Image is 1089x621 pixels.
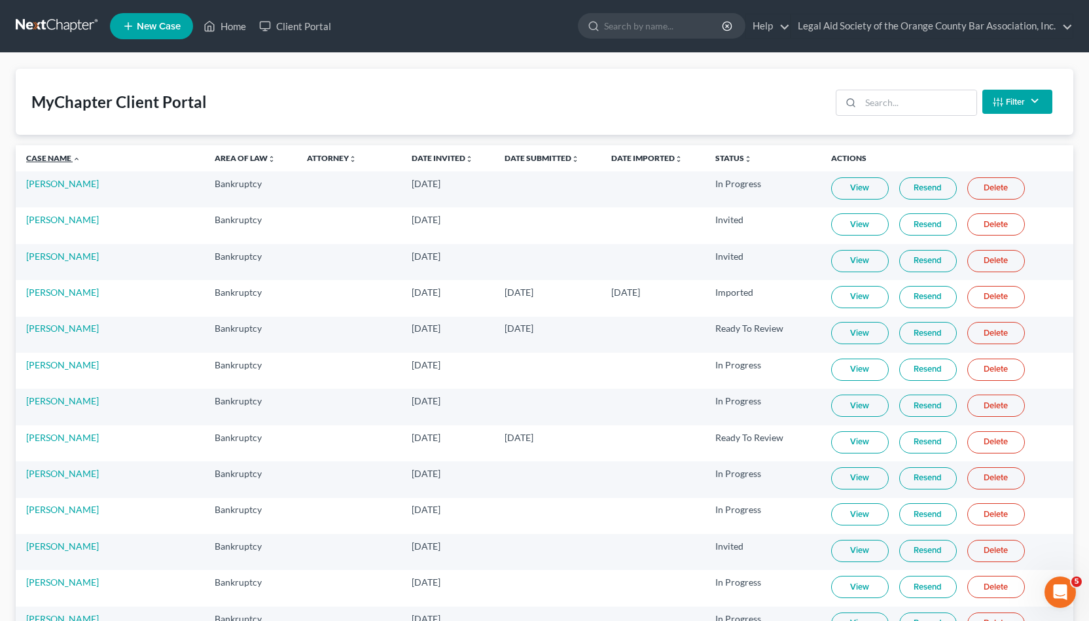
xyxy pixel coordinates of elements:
[967,576,1025,598] a: Delete
[831,431,889,453] a: View
[899,250,957,272] a: Resend
[899,576,957,598] a: Resend
[831,503,889,525] a: View
[705,207,821,243] td: Invited
[307,153,357,163] a: Attorneyunfold_more
[412,577,440,588] span: [DATE]
[349,155,357,163] i: unfold_more
[967,359,1025,381] a: Delete
[899,177,957,200] a: Resend
[705,353,821,389] td: In Progress
[412,251,440,262] span: [DATE]
[26,178,99,189] a: [PERSON_NAME]
[26,577,99,588] a: [PERSON_NAME]
[705,461,821,497] td: In Progress
[204,570,296,606] td: Bankruptcy
[412,395,440,406] span: [DATE]
[611,153,683,163] a: Date Importedunfold_more
[412,541,440,552] span: [DATE]
[705,425,821,461] td: Ready To Review
[26,432,99,443] a: [PERSON_NAME]
[137,22,181,31] span: New Case
[412,468,440,479] span: [DATE]
[831,213,889,236] a: View
[26,468,99,479] a: [PERSON_NAME]
[744,155,752,163] i: unfold_more
[412,504,440,515] span: [DATE]
[412,323,440,334] span: [DATE]
[899,467,957,489] a: Resend
[831,286,889,308] a: View
[26,395,99,406] a: [PERSON_NAME]
[26,287,99,298] a: [PERSON_NAME]
[899,503,957,525] a: Resend
[715,153,752,163] a: Statusunfold_more
[204,534,296,570] td: Bankruptcy
[204,389,296,425] td: Bankruptcy
[412,178,440,189] span: [DATE]
[899,395,957,417] a: Resend
[675,155,683,163] i: unfold_more
[571,155,579,163] i: unfold_more
[705,570,821,606] td: In Progress
[204,244,296,280] td: Bankruptcy
[967,395,1025,417] a: Delete
[821,145,1073,171] th: Actions
[967,213,1025,236] a: Delete
[204,498,296,534] td: Bankruptcy
[26,251,99,262] a: [PERSON_NAME]
[26,359,99,370] a: [PERSON_NAME]
[831,540,889,562] a: View
[967,250,1025,272] a: Delete
[899,322,957,344] a: Resend
[899,540,957,562] a: Resend
[412,432,440,443] span: [DATE]
[967,503,1025,525] a: Delete
[31,92,207,113] div: MyChapter Client Portal
[1071,577,1082,587] span: 5
[197,14,253,38] a: Home
[967,467,1025,489] a: Delete
[831,359,889,381] a: View
[746,14,790,38] a: Help
[253,14,338,38] a: Client Portal
[831,177,889,200] a: View
[791,14,1073,38] a: Legal Aid Society of the Orange County Bar Association, Inc.
[204,461,296,497] td: Bankruptcy
[465,155,473,163] i: unfold_more
[505,323,533,334] span: [DATE]
[831,322,889,344] a: View
[412,153,473,163] a: Date Invitedunfold_more
[705,498,821,534] td: In Progress
[268,155,276,163] i: unfold_more
[204,207,296,243] td: Bankruptcy
[967,540,1025,562] a: Delete
[505,153,579,163] a: Date Submittedunfold_more
[412,214,440,225] span: [DATE]
[611,287,640,298] span: [DATE]
[26,541,99,552] a: [PERSON_NAME]
[967,177,1025,200] a: Delete
[831,250,889,272] a: View
[204,171,296,207] td: Bankruptcy
[831,395,889,417] a: View
[899,213,957,236] a: Resend
[899,359,957,381] a: Resend
[505,287,533,298] span: [DATE]
[899,431,957,453] a: Resend
[705,389,821,425] td: In Progress
[604,14,724,38] input: Search by name...
[26,153,80,163] a: Case Name expand_less
[705,280,821,316] td: Imported
[26,323,99,334] a: [PERSON_NAME]
[705,171,821,207] td: In Progress
[861,90,976,115] input: Search...
[412,359,440,370] span: [DATE]
[967,286,1025,308] a: Delete
[505,432,533,443] span: [DATE]
[26,214,99,225] a: [PERSON_NAME]
[899,286,957,308] a: Resend
[412,287,440,298] span: [DATE]
[967,431,1025,453] a: Delete
[982,90,1052,114] button: Filter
